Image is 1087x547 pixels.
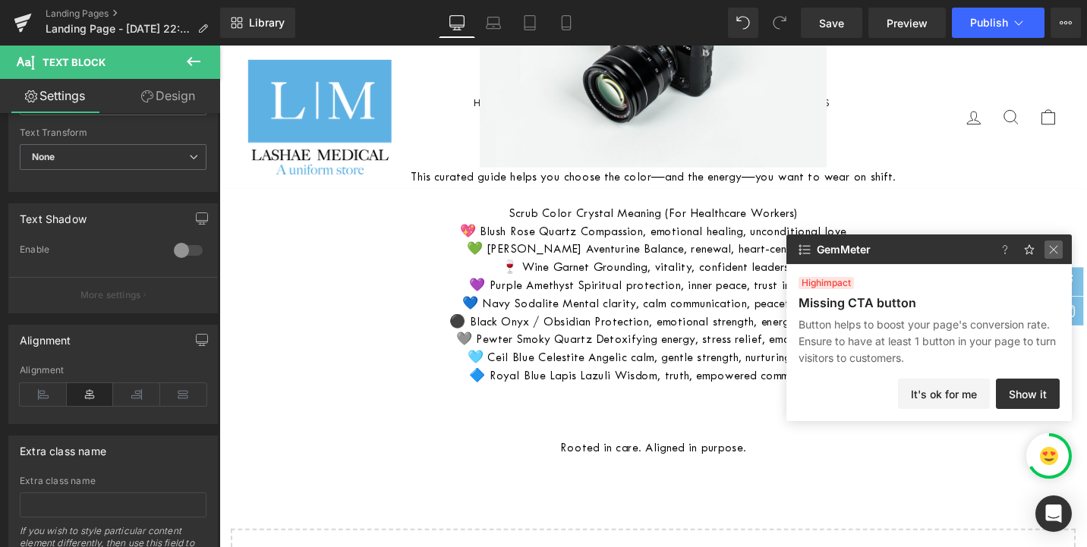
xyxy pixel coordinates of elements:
[20,127,206,138] div: Text Transform
[20,204,87,225] div: Text Shadow
[43,56,106,68] span: Text Block
[20,244,159,259] div: Enable
[32,151,55,162] b: None
[996,240,1014,259] img: faq-icon.827d6ecb.svg
[817,244,871,256] span: GemMeter
[113,79,223,113] a: Design
[970,17,1008,29] span: Publish
[20,365,206,376] div: Alignment
[475,8,512,38] a: Laptop
[46,23,191,35] span: Landing Page - [DATE] 22:39:04
[1051,8,1081,38] button: More
[20,476,206,486] div: Extra class name
[996,379,1060,409] button: Show it
[46,8,220,20] a: Landing Pages
[898,379,990,409] button: It's ok for me
[249,16,285,30] span: Library
[512,8,548,38] a: Tablet
[20,325,71,347] div: Alignment
[1040,447,1058,465] img: emoji-four.svg
[20,436,106,457] div: Extra class name
[764,8,795,38] button: Redo
[1035,495,1072,532] div: Open Intercom Messenger
[1044,240,1063,259] img: close-icon.9c17502d.svg
[796,240,814,259] img: view-all-icon.b3b5518d.svg
[220,8,295,38] a: New Library
[1020,240,1038,259] img: feedback-icon.f409a22e.svg
[80,288,141,302] p: More settings
[868,8,946,38] a: Preview
[439,8,475,38] a: Desktop
[728,8,758,38] button: Undo
[799,295,916,310] p: Missing CTA button
[952,8,1044,38] button: Publish
[819,15,844,31] span: Save
[9,277,217,313] button: More settings
[799,316,1060,366] p: Button helps to boost your page's conversion rate. Ensure to have at least 1 button in your page ...
[887,15,928,31] span: Preview
[799,277,854,289] span: impact
[548,8,584,38] a: Mobile
[802,277,821,288] span: high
